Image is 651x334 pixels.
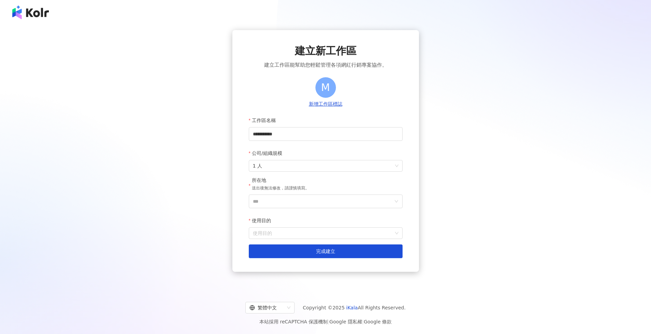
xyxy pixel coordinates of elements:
span: | [362,319,364,324]
span: | [328,319,329,324]
span: 建立新工作區 [295,44,356,58]
img: logo [12,5,49,19]
span: down [394,199,398,203]
button: 完成建立 [249,244,403,258]
label: 使用目的 [249,214,276,227]
span: 完成建立 [316,249,335,254]
span: M [321,79,330,95]
span: 本站採用 reCAPTCHA 保護機制 [259,318,392,326]
label: 工作區名稱 [249,113,281,127]
span: Copyright © 2025 All Rights Reserved. [303,304,406,312]
input: 工作區名稱 [249,127,403,141]
p: 送出後無法修改，請謹慎填寫。 [252,185,309,192]
span: 1 人 [253,160,398,171]
a: Google 隱私權 [329,319,362,324]
div: 繁體中文 [249,302,284,313]
div: 所在地 [252,177,309,184]
span: 建立工作區能幫助您輕鬆管理各項網紅行銷專案協作。 [264,61,387,69]
a: iKala [346,305,358,310]
button: 新增工作區標誌 [307,101,344,108]
label: 公司/組織規模 [249,146,287,160]
a: Google 條款 [364,319,392,324]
